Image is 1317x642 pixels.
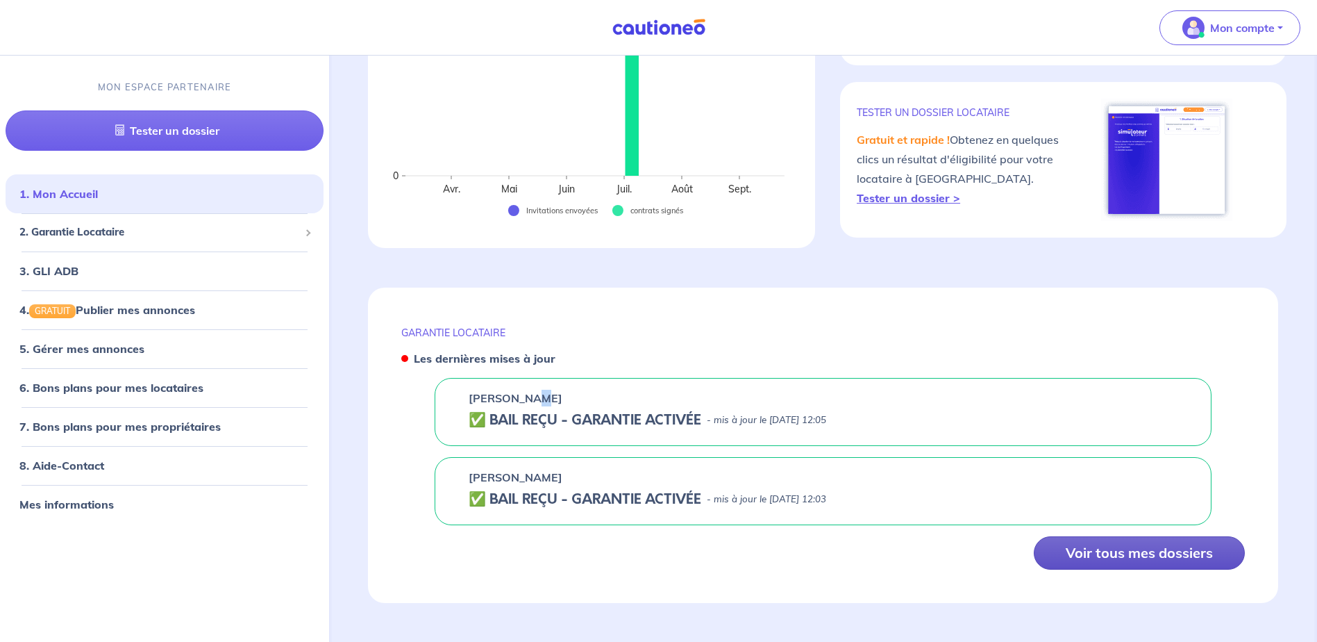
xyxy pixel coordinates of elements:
p: GARANTIE LOCATAIRE [401,327,1245,339]
p: - mis à jour le [DATE] 12:05 [707,413,826,427]
text: Août [671,183,693,195]
div: 3. GLI ADB [6,257,324,285]
button: Voir tous mes dossiers [1034,536,1245,570]
p: Mon compte [1210,19,1275,36]
p: Obtenez en quelques clics un résultat d'éligibilité pour votre locataire à [GEOGRAPHIC_DATA]. [857,130,1063,208]
em: Gratuit et rapide ! [857,133,950,147]
text: Sept. [728,183,751,195]
div: 6. Bons plans pour mes locataires [6,374,324,402]
p: TESTER un dossier locataire [857,106,1063,119]
strong: Les dernières mises à jour [414,352,555,365]
a: 6. Bons plans pour mes locataires [19,381,203,395]
text: Mai [501,183,517,195]
a: 8. Aide-Contact [19,459,104,472]
div: 5. Gérer mes annonces [6,335,324,363]
div: 4.GRATUITPublier mes annonces [6,296,324,324]
img: Cautioneo [607,19,711,36]
p: [PERSON_NAME] [469,390,562,406]
a: Tester un dossier [6,111,324,151]
div: 1. Mon Accueil [6,181,324,208]
div: Mes informations [6,491,324,518]
a: Tester un dossier > [857,191,960,205]
div: state: CONTRACT-VALIDATED, Context: NOT-LESSOR,IS-GL-CAUTION [469,412,1177,429]
p: MON ESPACE PARTENAIRE [98,81,232,94]
text: Juin [557,183,575,195]
a: 5. Gérer mes annonces [19,342,144,356]
span: 2. Garantie Locataire [19,225,299,241]
img: simulateur.png [1101,99,1232,221]
div: 8. Aide-Contact [6,452,324,479]
div: 7. Bons plans pour mes propriétaires [6,413,324,441]
img: illu_account_valid_menu.svg [1182,17,1205,39]
text: 0 [393,170,399,182]
div: 2. Garantie Locataire [6,220,324,247]
p: [PERSON_NAME] [469,469,562,486]
a: 3. GLI ADB [19,264,78,278]
button: illu_account_valid_menu.svgMon compte [1159,10,1300,45]
div: state: CONTRACT-VALIDATED, Context: NOT-LESSOR,IS-GL-CAUTION [469,491,1177,508]
p: - mis à jour le [DATE] 12:03 [707,493,826,507]
a: 4.GRATUITPublier mes annonces [19,303,195,317]
text: Avr. [443,183,460,195]
a: 7. Bons plans pour mes propriétaires [19,420,221,434]
a: Mes informations [19,497,114,511]
text: Juil. [616,183,632,195]
h5: ✅ BAIL REÇU - GARANTIE ACTIVÉE [469,491,701,508]
h5: ✅ BAIL REÇU - GARANTIE ACTIVÉE [469,412,701,429]
a: 1. Mon Accueil [19,188,98,201]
